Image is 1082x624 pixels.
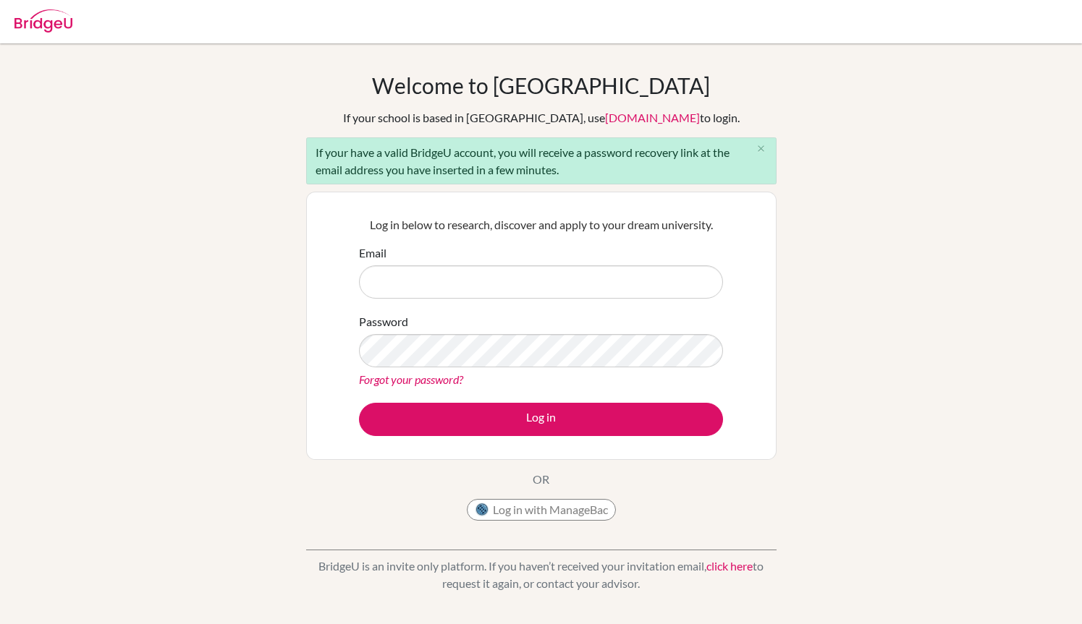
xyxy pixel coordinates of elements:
p: OR [533,471,549,488]
div: If your school is based in [GEOGRAPHIC_DATA], use to login. [343,109,740,127]
i: close [756,143,766,154]
button: Close [747,138,776,160]
p: Log in below to research, discover and apply to your dream university. [359,216,723,234]
div: If your have a valid BridgeU account, you will receive a password recovery link at the email addr... [306,137,777,184]
a: [DOMAIN_NAME] [605,111,700,124]
a: Forgot your password? [359,372,463,386]
a: click here [706,559,753,573]
label: Email [359,244,386,262]
label: Password [359,313,408,330]
button: Log in [359,403,723,436]
button: Log in with ManageBac [467,499,616,521]
h1: Welcome to [GEOGRAPHIC_DATA] [372,72,710,98]
img: Bridge-U [14,9,72,33]
p: BridgeU is an invite only platform. If you haven’t received your invitation email, to request it ... [306,557,777,592]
